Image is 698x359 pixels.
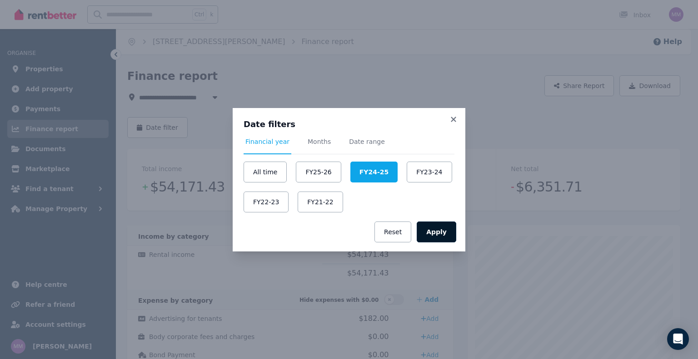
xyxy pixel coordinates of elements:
button: FY23-24 [407,162,452,182]
span: Financial year [245,137,289,146]
nav: Tabs [244,137,454,154]
span: Date range [349,137,385,146]
button: All time [244,162,287,182]
h3: Date filters [244,119,454,130]
div: Open Intercom Messenger [667,328,689,350]
button: FY21-22 [298,192,343,212]
button: Apply [417,221,456,242]
button: FY22-23 [244,192,289,212]
button: Reset [374,221,411,242]
button: FY25-26 [296,162,341,182]
button: FY24-25 [350,162,398,182]
span: Months [308,137,331,146]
